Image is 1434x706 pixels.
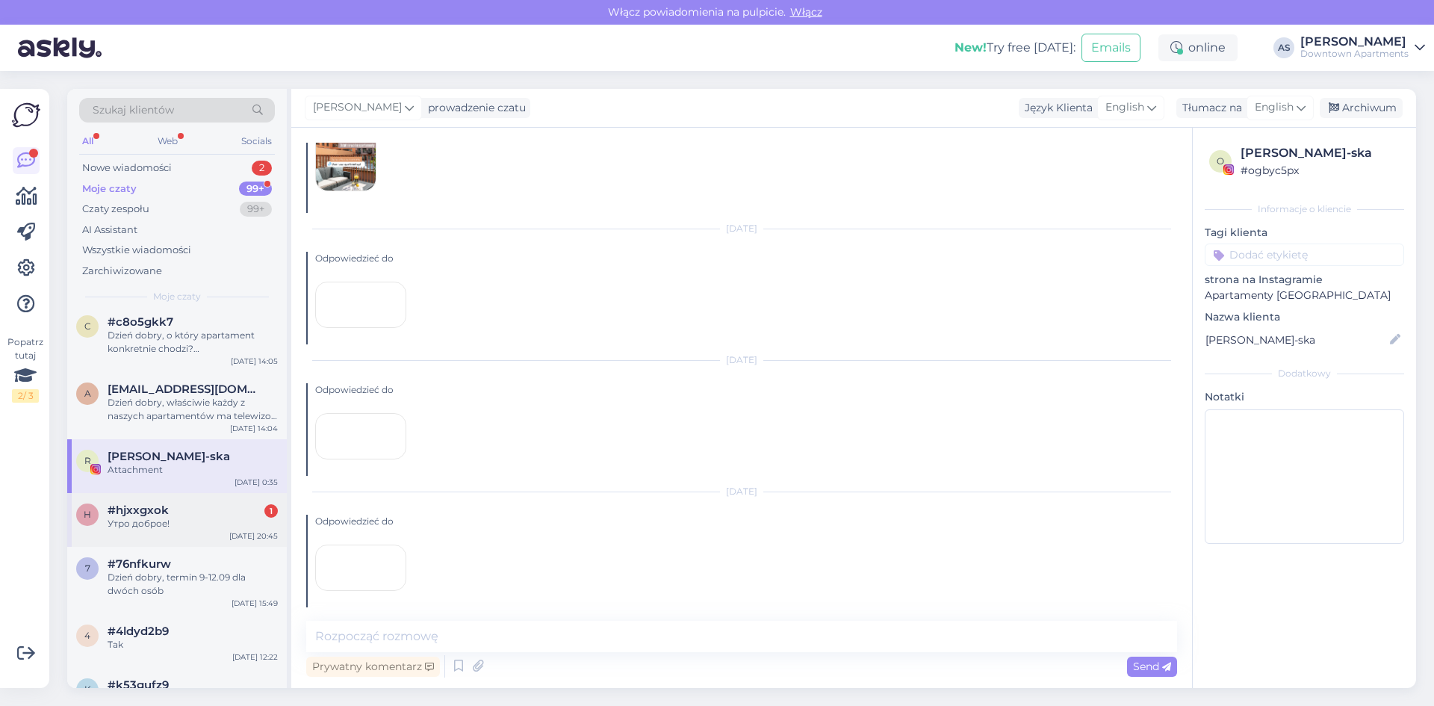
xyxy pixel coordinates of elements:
[230,423,278,434] div: [DATE] 14:04
[84,630,90,641] span: 4
[153,290,201,303] span: Moje czaty
[1158,34,1238,61] div: online
[155,131,181,151] div: Web
[1205,202,1404,216] div: Informacje o kliencie
[229,530,278,542] div: [DATE] 20:45
[315,383,1177,397] div: Odpowiedzieć do
[93,102,174,118] span: Szukaj klientów
[1205,244,1404,266] input: Dodać etykietę
[84,455,91,466] span: R
[108,638,278,651] div: Tak
[1241,144,1400,162] div: [PERSON_NAME]-ska
[84,388,91,399] span: a
[1205,309,1404,325] p: Nazwa klienta
[108,571,278,598] div: Dzień dobry, termin 9-12.09 dla dwóch osób
[1081,34,1140,62] button: Emails
[85,563,90,574] span: 7
[235,477,278,488] div: [DATE] 0:35
[12,389,39,403] div: 2 / 3
[82,264,162,279] div: Zarchiwizowane
[108,383,263,396] span: andy.gawenda@gmail.com
[1205,389,1404,405] p: Notatki
[1300,36,1409,48] div: [PERSON_NAME]
[252,161,272,176] div: 2
[315,515,1177,528] div: Odpowiedzieć do
[1300,36,1425,60] a: [PERSON_NAME]Downtown Apartments
[1205,367,1404,380] div: Dodatkowy
[786,5,827,19] span: Włącz
[108,396,278,423] div: Dzień dobry, właściwie każdy z naszych apartamentów ma telewizor, proszę o informację w jakim ter...
[955,40,987,55] b: New!
[1105,99,1144,116] span: English
[316,131,376,191] img: attachment
[232,598,278,609] div: [DATE] 15:49
[264,504,278,518] div: 1
[1320,98,1403,118] div: Archiwum
[108,463,278,477] div: Attachment
[313,99,402,116] span: [PERSON_NAME]
[232,651,278,663] div: [DATE] 12:22
[1300,48,1409,60] div: Downtown Apartments
[1205,225,1404,241] p: Tagi klienta
[84,684,91,695] span: k
[955,39,1075,57] div: Try free [DATE]:
[12,101,40,129] img: Askly Logo
[238,131,275,151] div: Socials
[108,625,169,638] span: #4ldyd2b9
[12,335,39,403] div: Popatrz tutaj
[82,223,137,238] div: AI Assistant
[84,321,91,332] span: c
[1273,37,1294,58] div: AS
[108,329,278,356] div: Dzień dobry, o który apartament konkretnie chodzi? [GEOGRAPHIC_DATA], [PERSON_NAME] Apartments
[108,504,169,517] span: #hjxxgxok
[1241,162,1400,179] div: # ogbyc5px
[1205,332,1387,348] input: Dodaj nazwę
[240,202,272,217] div: 99+
[306,222,1177,235] div: [DATE]
[1217,155,1224,167] span: o
[108,450,230,463] span: Renata Iwona Roma-ska
[1133,660,1171,673] span: Send
[422,100,526,116] div: prowadzenie czatu
[108,557,171,571] span: #76nfkurw
[108,315,173,329] span: #c8o5gkk7
[1255,99,1294,116] span: English
[1019,100,1093,116] div: Język Klienta
[306,353,1177,367] div: [DATE]
[1176,100,1242,116] div: Tłumacz na
[79,131,96,151] div: All
[82,243,191,258] div: Wszystkie wiadomości
[239,182,272,196] div: 99+
[82,202,149,217] div: Czaty zespołu
[84,509,91,520] span: h
[231,356,278,367] div: [DATE] 14:05
[1205,272,1404,288] p: strona na Instagramie
[82,161,172,176] div: Nowe wiadomości
[315,252,1177,265] div: Odpowiedzieć do
[306,657,440,677] div: Prywatny komentarz
[108,517,278,530] div: Утро доброе!
[82,182,137,196] div: Moje czaty
[108,678,169,692] span: #k53gufz9
[306,485,1177,498] div: [DATE]
[1205,288,1404,303] p: Apartamenty [GEOGRAPHIC_DATA]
